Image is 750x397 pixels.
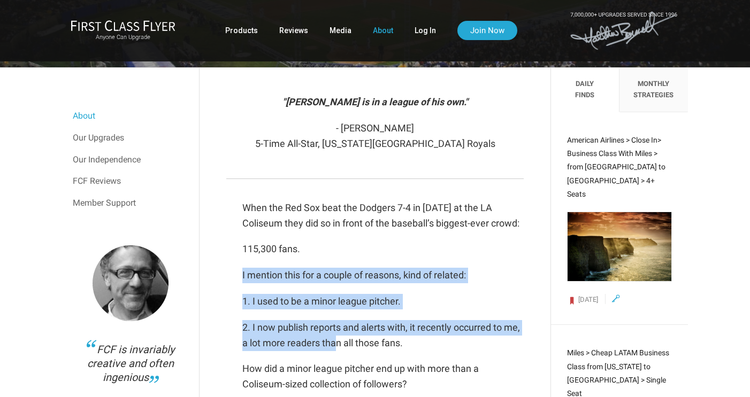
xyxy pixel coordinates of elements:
[73,170,188,192] a: FCF Reviews
[78,342,183,396] div: FCF is invariably creative and often ingenious
[242,242,523,257] p: 115,300 fans.
[71,20,175,41] a: First Class FlyerAnyone Can Upgrade
[242,200,523,231] p: When the Red Sox beat the Dodgers 7-4 in [DATE] at the LA Coliseum they did so in front of the ba...
[457,21,517,40] a: Join Now
[578,295,598,303] span: [DATE]
[71,34,175,41] small: Anyone Can Upgrade
[282,96,468,107] em: "[PERSON_NAME] is in a league of his own."
[225,21,258,40] a: Products
[279,21,308,40] a: Reviews
[373,21,393,40] a: About
[330,21,351,40] a: Media
[73,149,188,170] a: Our Independence
[73,105,188,213] nav: Menu
[619,68,688,112] li: Monthly Strategies
[73,192,188,214] a: Member Support
[73,105,188,127] a: About
[71,20,175,31] img: First Class Flyer
[242,361,523,392] p: How did a minor league pitcher end up with more than a Coliseum-sized collection of followers?
[567,134,672,303] a: American Airlines > Close In> Business Class With Miles > from [GEOGRAPHIC_DATA] to [GEOGRAPHIC_D...
[415,21,436,40] a: Log In
[242,268,523,283] p: I mention this for a couple of reasons, kind of related:
[93,245,169,321] img: Thomas.png
[226,121,523,152] p: - [PERSON_NAME] 5-Time All-Star, [US_STATE][GEOGRAPHIC_DATA] Royals
[73,127,188,149] a: Our Upgrades
[242,320,523,351] p: 2. I now publish reports and alerts with, it recently occurred to me, a lot more readers than all...
[551,68,619,112] li: Daily Finds
[242,294,523,309] p: 1. I used to be a minor league pitcher.
[567,136,665,198] span: American Airlines > Close In> Business Class With Miles > from [GEOGRAPHIC_DATA] to [GEOGRAPHIC_D...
